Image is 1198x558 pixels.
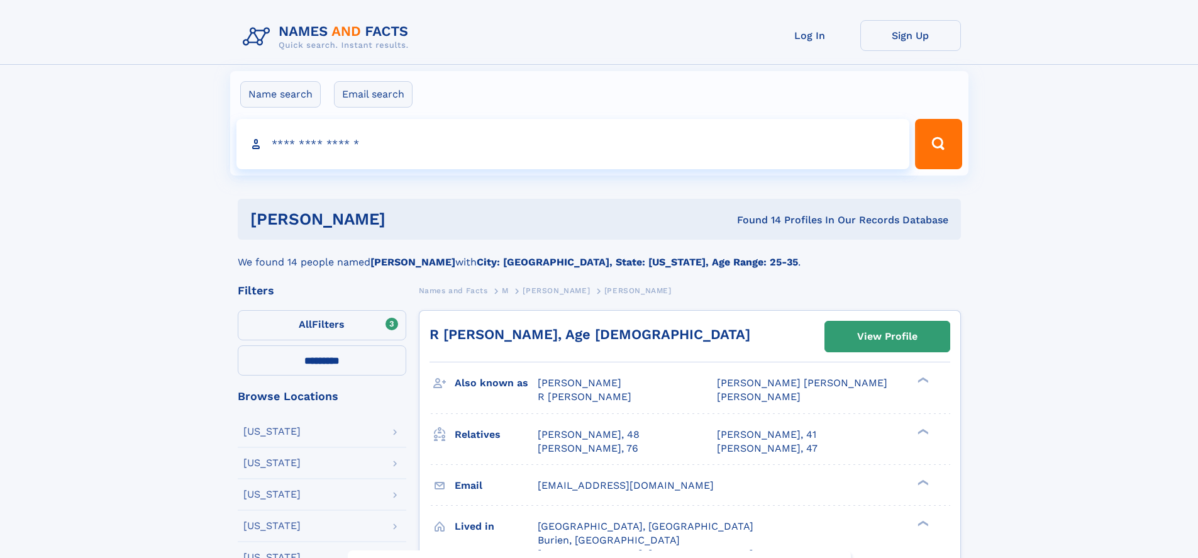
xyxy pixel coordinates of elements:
[238,20,419,54] img: Logo Names and Facts
[455,475,538,496] h3: Email
[914,519,929,527] div: ❯
[538,428,640,442] a: [PERSON_NAME], 48
[717,377,887,389] span: [PERSON_NAME] [PERSON_NAME]
[455,372,538,394] h3: Also known as
[538,520,753,532] span: [GEOGRAPHIC_DATA], [GEOGRAPHIC_DATA]
[243,489,301,499] div: [US_STATE]
[430,326,750,342] a: R [PERSON_NAME], Age [DEMOGRAPHIC_DATA]
[523,286,590,295] span: [PERSON_NAME]
[760,20,860,51] a: Log In
[538,534,680,546] span: Burien, [GEOGRAPHIC_DATA]
[717,442,818,455] a: [PERSON_NAME], 47
[717,428,816,442] a: [PERSON_NAME], 41
[860,20,961,51] a: Sign Up
[914,376,929,384] div: ❯
[299,318,312,330] span: All
[538,377,621,389] span: [PERSON_NAME]
[538,479,714,491] span: [EMAIL_ADDRESS][DOMAIN_NAME]
[561,213,948,227] div: Found 14 Profiles In Our Records Database
[914,478,929,486] div: ❯
[243,521,301,531] div: [US_STATE]
[477,256,798,268] b: City: [GEOGRAPHIC_DATA], State: [US_STATE], Age Range: 25-35
[538,442,638,455] a: [PERSON_NAME], 76
[825,321,950,352] a: View Profile
[915,119,962,169] button: Search Button
[334,81,413,108] label: Email search
[455,424,538,445] h3: Relatives
[238,240,961,270] div: We found 14 people named with .
[502,286,509,295] span: M
[238,310,406,340] label: Filters
[914,427,929,435] div: ❯
[250,211,562,227] h1: [PERSON_NAME]
[238,285,406,296] div: Filters
[243,458,301,468] div: [US_STATE]
[240,81,321,108] label: Name search
[502,282,509,298] a: M
[370,256,455,268] b: [PERSON_NAME]
[243,427,301,437] div: [US_STATE]
[604,286,672,295] span: [PERSON_NAME]
[538,391,631,403] span: R [PERSON_NAME]
[419,282,488,298] a: Names and Facts
[523,282,590,298] a: [PERSON_NAME]
[236,119,910,169] input: search input
[238,391,406,402] div: Browse Locations
[455,516,538,537] h3: Lived in
[857,322,918,351] div: View Profile
[717,391,801,403] span: [PERSON_NAME]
